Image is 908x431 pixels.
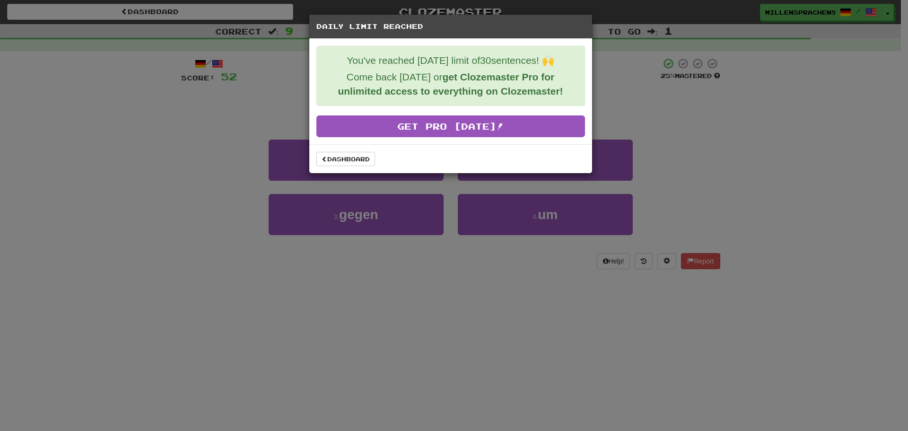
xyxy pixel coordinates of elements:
a: Get Pro [DATE]! [316,115,585,137]
p: Come back [DATE] or [324,70,577,98]
a: Dashboard [316,152,375,166]
strong: get Clozemaster Pro for unlimited access to everything on Clozemaster! [338,71,563,97]
h5: Daily Limit Reached [316,22,585,31]
p: You've reached [DATE] limit of 30 sentences! 🙌 [324,53,577,68]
